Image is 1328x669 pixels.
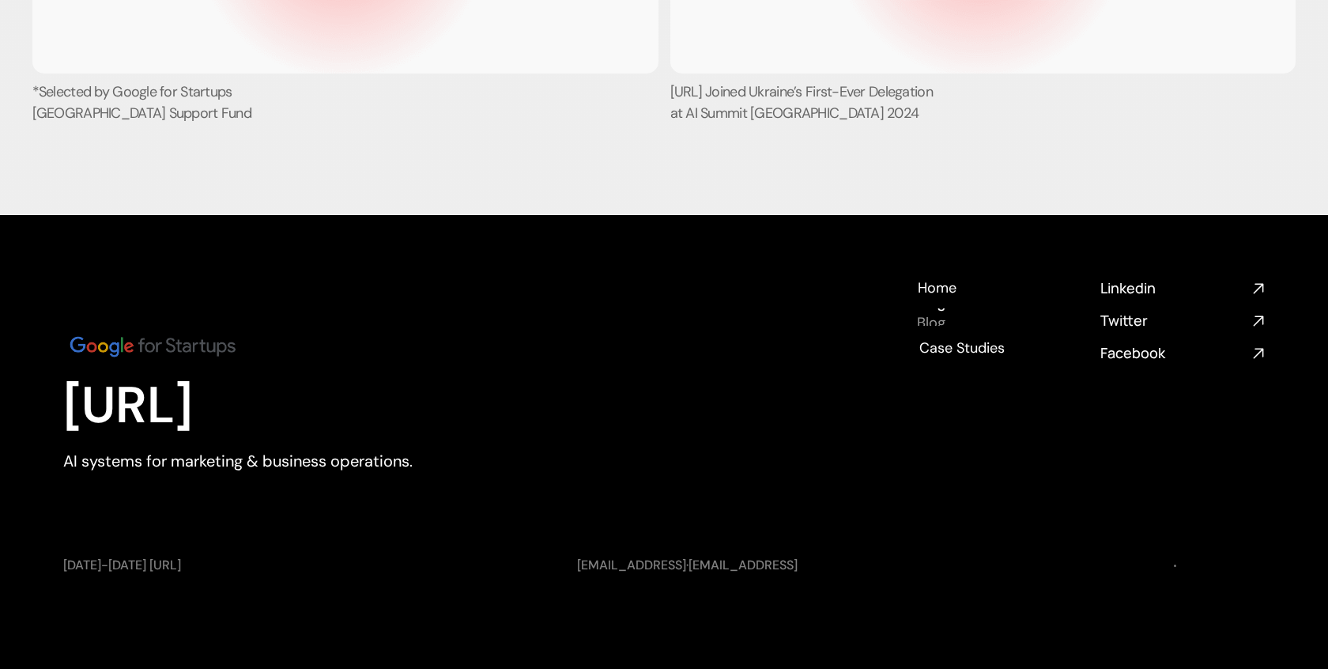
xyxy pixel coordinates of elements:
[917,308,945,326] a: BlogBlog
[917,338,1006,356] a: Case Studies
[63,450,498,472] p: AI systems for marketing & business operations.
[1100,343,1265,363] a: Facebook
[1100,278,1265,364] nav: Social media links
[917,278,957,296] a: Home
[1100,278,1246,298] h4: Linkedin
[63,376,498,437] h1: [URL]
[1100,311,1265,331] a: Twitter
[577,557,1059,574] p: ·
[1100,343,1246,363] h4: Facebook
[1091,557,1166,574] a: Terms of Use
[1100,311,1246,331] h4: Twitter
[577,557,686,573] a: [EMAIL_ADDRESS]
[918,278,956,298] h4: Home
[670,81,936,124] p: [URL] Joined Ukraine’s First-Ever Delegation at AI Summit [GEOGRAPHIC_DATA] 2024
[917,278,1081,356] nav: Footer navigation
[32,81,298,124] p: *Selected by Google for Startups [GEOGRAPHIC_DATA] Support Fund
[1184,557,1265,574] a: Privacy Policy
[1100,278,1265,298] a: Linkedin
[689,557,798,573] a: [EMAIL_ADDRESS]
[63,557,545,574] p: [DATE]-[DATE] [URL]
[919,338,1005,358] h4: Case Studies
[917,313,946,333] h4: Blog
